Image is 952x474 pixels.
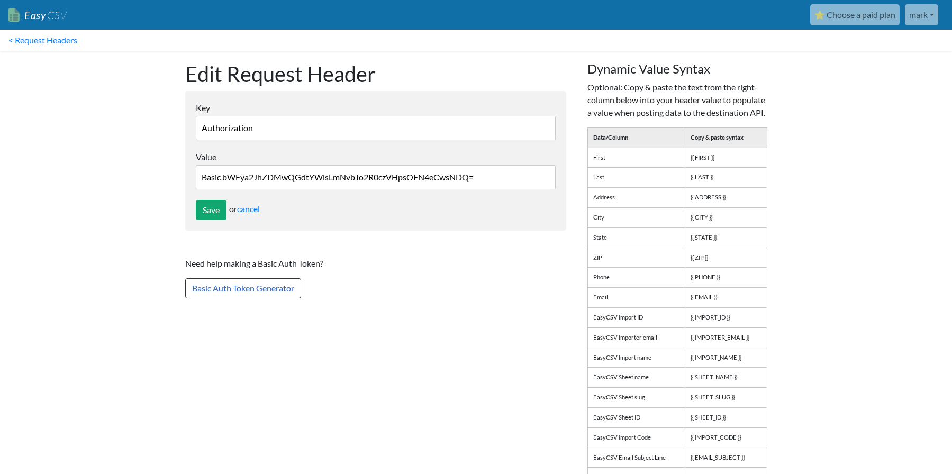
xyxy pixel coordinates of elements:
td: EasyCSV Importer email [587,327,685,348]
h4: Dynamic Value Syntax [587,61,767,77]
td: Last [587,168,685,188]
th: Copy & paste syntax [685,127,767,148]
td: {{ SHEET_SLUG }} [685,388,767,408]
td: EasyCSV Import Code [587,427,685,448]
td: {{ IMPORT_CODE }} [685,427,767,448]
input: Save [196,200,226,220]
label: Key [196,102,556,114]
th: Data/Column [587,127,685,148]
td: {{ IMPORT_NAME }} [685,348,767,368]
td: {{ PHONE }} [685,268,767,288]
td: First [587,148,685,168]
td: {{ IMPORTER_EMAIL }} [685,327,767,348]
a: EasyCSV [8,4,67,26]
td: {{ CITY }} [685,207,767,227]
td: Address [587,188,685,208]
td: Phone [587,268,685,288]
td: EasyCSV Sheet slug [587,388,685,408]
td: {{ EMAIL }} [685,288,767,308]
td: {{ IMPORT_ID }} [685,307,767,327]
td: EasyCSV Import ID [587,307,685,327]
td: ZIP [587,248,685,268]
td: State [587,227,685,248]
td: EasyCSV Email Subject Line [587,448,685,468]
a: mark [905,4,938,25]
p: Optional: Copy & paste the text from the right-column below into your header value to populate a ... [587,81,767,119]
div: or [196,200,556,220]
td: EasyCSV Import name [587,348,685,368]
td: {{ EMAIL_SUBJECT }} [685,448,767,468]
td: {{ ZIP }} [685,248,767,268]
td: Email [587,288,685,308]
p: Need help making a Basic Auth Token? [185,257,566,270]
span: CSV [46,8,67,22]
td: {{ FIRST }} [685,148,767,168]
a: Basic Auth Token Generator [185,278,301,298]
td: EasyCSV Sheet ID [587,407,685,427]
label: Value [196,151,556,163]
td: City [587,207,685,227]
a: ⭐ Choose a paid plan [810,4,900,25]
a: cancel [237,204,260,214]
td: {{ LAST }} [685,168,767,188]
td: {{ SHEET_ID }} [685,407,767,427]
h1: Edit Request Header [185,61,566,87]
td: EasyCSV Sheet name [587,368,685,388]
td: {{ ADDRESS }} [685,188,767,208]
td: {{ SHEET_NAME }} [685,368,767,388]
td: {{ STATE }} [685,227,767,248]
